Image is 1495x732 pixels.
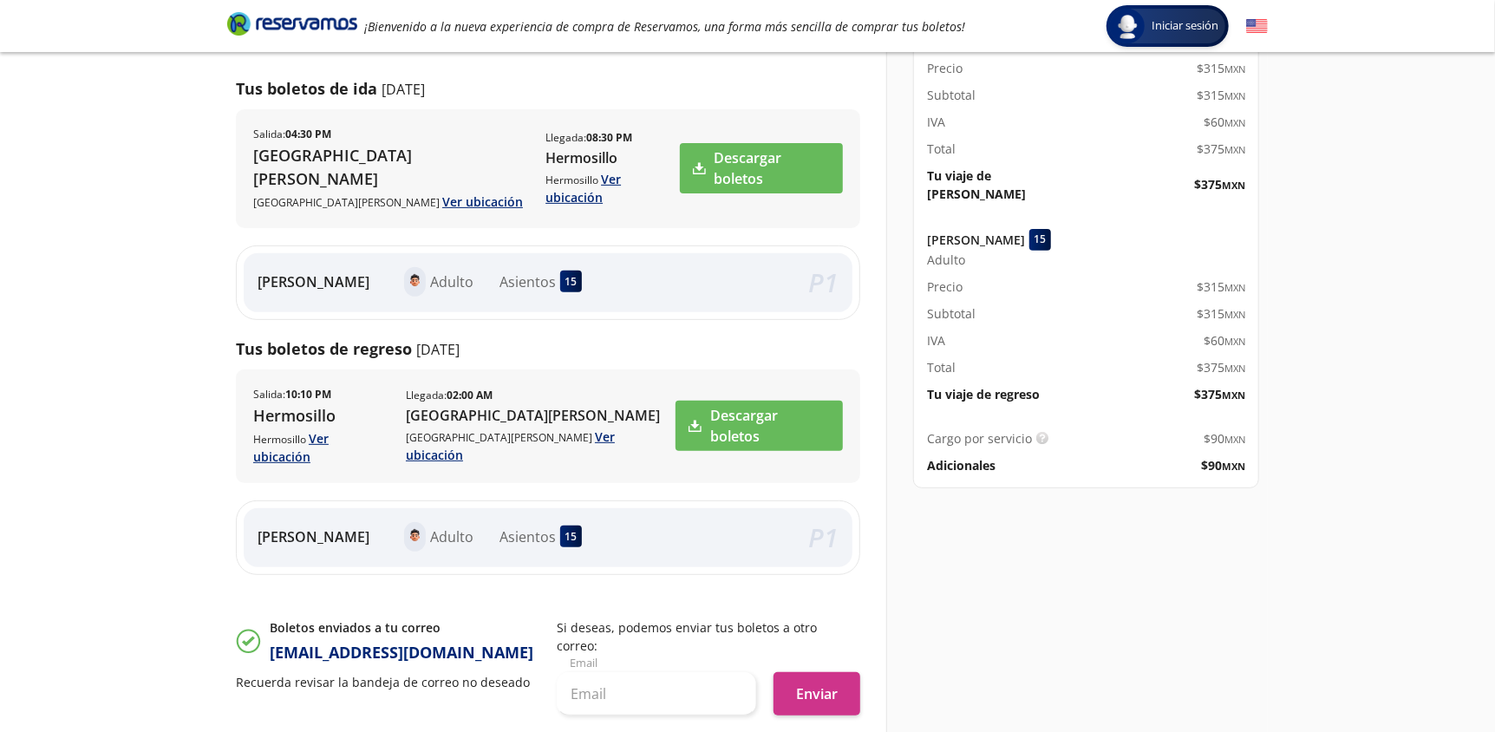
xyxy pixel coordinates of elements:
[1197,59,1245,77] span: $ 315
[927,140,956,158] p: Total
[499,526,556,547] p: Asientos
[545,170,677,206] p: Hermosillo
[545,130,632,146] p: Llegada :
[1201,456,1245,474] span: $ 90
[236,337,412,361] p: Tus boletos de regreso
[258,526,369,547] p: [PERSON_NAME]
[1224,308,1245,321] small: MXN
[1197,86,1245,104] span: $ 315
[1197,140,1245,158] span: $ 375
[1394,631,1478,715] iframe: Messagebird Livechat Widget
[1224,62,1245,75] small: MXN
[1224,143,1245,156] small: MXN
[1204,113,1245,131] span: $ 60
[253,144,528,191] p: [GEOGRAPHIC_DATA][PERSON_NAME]
[406,405,674,426] p: [GEOGRAPHIC_DATA][PERSON_NAME]
[1197,278,1245,296] span: $ 315
[808,265,839,300] em: P 1
[1224,335,1245,348] small: MXN
[927,358,956,376] p: Total
[927,331,945,350] p: IVA
[1224,116,1245,129] small: MXN
[236,77,377,101] p: Tus boletos de ida
[927,278,963,296] p: Precio
[927,304,976,323] p: Subtotal
[253,193,528,211] p: [GEOGRAPHIC_DATA][PERSON_NAME]
[285,127,331,141] b: 04:30 PM
[557,672,756,716] input: Email
[253,429,388,466] p: Hermosillo
[227,10,357,42] a: Brand Logo
[1246,16,1268,37] button: English
[430,271,473,292] p: Adulto
[1204,331,1245,350] span: $ 60
[927,231,1025,249] p: [PERSON_NAME]
[406,388,493,403] p: Llegada :
[927,385,1040,403] p: Tu viaje de regreso
[774,672,860,716] button: Enviar
[1222,460,1245,473] small: MXN
[382,79,425,100] p: [DATE]
[927,59,963,77] p: Precio
[927,251,965,269] span: Adulto
[430,526,473,547] p: Adulto
[499,271,556,292] p: Asientos
[545,147,677,168] p: Hermosillo
[1029,229,1051,251] div: 15
[1222,389,1245,402] small: MXN
[808,520,839,555] em: P 1
[557,618,860,655] p: Si deseas, podemos enviar tus boletos a otro correo:
[406,428,674,464] p: [GEOGRAPHIC_DATA][PERSON_NAME]
[1224,433,1245,446] small: MXN
[1194,175,1245,193] span: $ 375
[676,401,843,451] a: Descargar boletos
[270,641,533,664] p: [EMAIL_ADDRESS][DOMAIN_NAME]
[285,387,331,402] b: 10:10 PM
[253,127,331,142] p: Salida :
[927,86,976,104] p: Subtotal
[364,18,965,35] em: ¡Bienvenido a la nueva experiencia de compra de Reservamos, una forma más sencilla de comprar tus...
[1224,89,1245,102] small: MXN
[560,271,582,292] div: 15
[560,526,582,547] div: 15
[1197,304,1245,323] span: $ 315
[253,430,329,465] a: Ver ubicación
[442,193,523,210] a: Ver ubicación
[1145,17,1225,35] span: Iniciar sesión
[1197,358,1245,376] span: $ 375
[680,143,843,193] a: Descargar boletos
[1222,179,1245,192] small: MXN
[270,618,533,637] p: Boletos enviados a tu correo
[1194,385,1245,403] span: $ 375
[1224,281,1245,294] small: MXN
[927,113,945,131] p: IVA
[253,387,331,402] p: Salida :
[1204,429,1245,448] span: $ 90
[927,456,996,474] p: Adicionales
[258,271,369,292] p: [PERSON_NAME]
[236,673,539,691] p: Recuerda revisar la bandeja de correo no deseado
[416,339,460,360] p: [DATE]
[586,130,632,145] b: 08:30 PM
[253,404,388,428] p: Hermosillo
[927,167,1087,203] p: Tu viaje de [PERSON_NAME]
[1224,362,1245,375] small: MXN
[927,429,1032,448] p: Cargo por servicio
[447,388,493,402] b: 02:00 AM
[227,10,357,36] i: Brand Logo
